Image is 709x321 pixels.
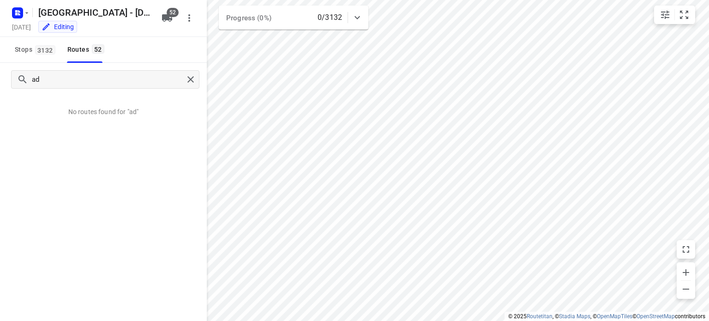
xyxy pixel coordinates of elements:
a: OpenMapTiles [597,313,632,320]
span: Progress (0%) [226,14,271,22]
span: 3132 [35,45,55,55]
span: 52 [167,8,179,17]
button: Map settings [656,6,674,24]
button: More [180,9,198,27]
button: 52 [158,9,176,27]
h5: Project date [8,22,35,32]
span: 52 [92,44,104,54]
a: Stadia Maps [559,313,590,320]
span: Stops [15,44,58,55]
div: Editing [42,22,74,31]
div: small contained button group [654,6,695,24]
div: Routes [67,44,107,55]
p: 0/3132 [318,12,342,23]
button: Fit zoom [675,6,693,24]
a: OpenStreetMap [637,313,675,320]
h5: [GEOGRAPHIC_DATA] - [DATE] [35,5,154,20]
p: No routes found for "ad" [68,107,139,116]
a: Routetitan [527,313,553,320]
div: Progress (0%)0/3132 [219,6,368,30]
li: © 2025 , © , © © contributors [508,313,705,320]
input: Search routes [32,73,184,87]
